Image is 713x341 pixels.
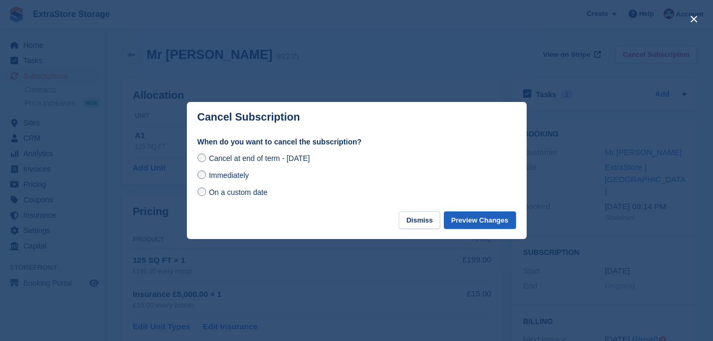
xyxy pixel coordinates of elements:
[685,11,702,28] button: close
[209,154,310,163] span: Cancel at end of term - [DATE]
[444,211,516,229] button: Preview Changes
[197,187,206,196] input: On a custom date
[197,154,206,162] input: Cancel at end of term - [DATE]
[197,137,516,148] label: When do you want to cancel the subscription?
[209,188,268,197] span: On a custom date
[399,211,440,229] button: Dismiss
[197,170,206,179] input: Immediately
[209,171,248,180] span: Immediately
[197,111,300,123] p: Cancel Subscription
